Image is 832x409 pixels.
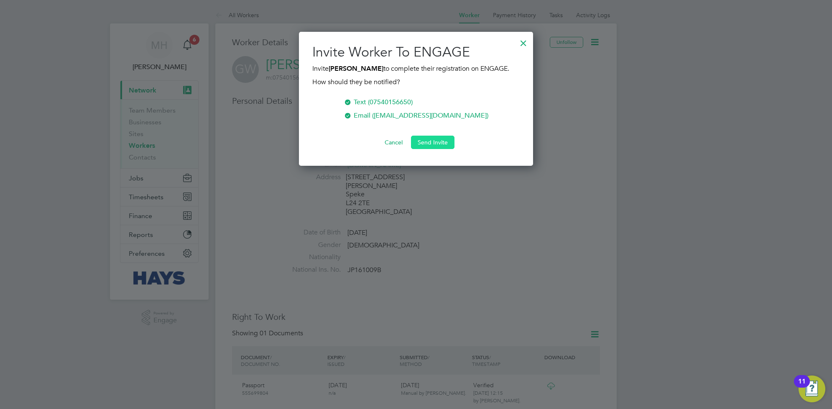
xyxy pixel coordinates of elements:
h2: Invite Worker To ENGAGE [312,44,520,61]
div: How should they be notified? [312,74,520,87]
button: Cancel [378,136,409,149]
div: Invite to complete their registration on ENGAGE. [312,64,520,87]
div: Email ([EMAIL_ADDRESS][DOMAIN_NAME]) [354,111,488,121]
div: Text (07540156650) [354,97,413,107]
b: [PERSON_NAME] [329,64,383,72]
button: Send Invite [411,136,454,149]
div: 11 [798,381,806,392]
button: Open Resource Center, 11 new notifications [799,376,825,402]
